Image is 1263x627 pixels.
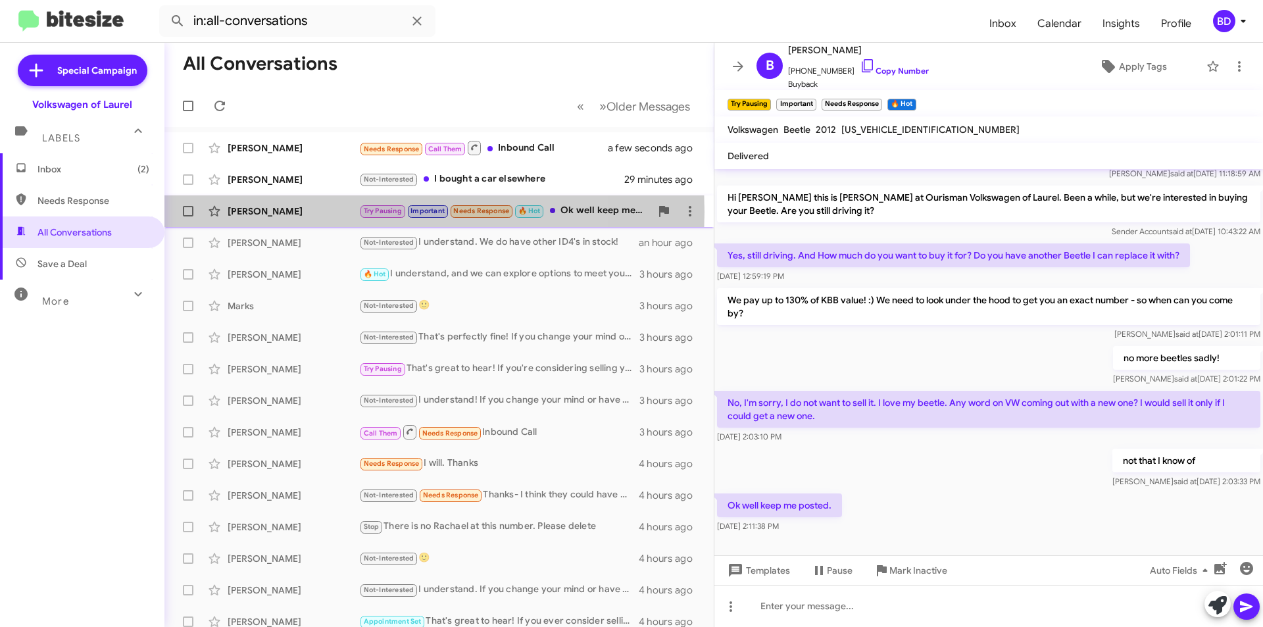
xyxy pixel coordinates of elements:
[863,559,958,582] button: Mark Inactive
[364,145,420,153] span: Needs Response
[364,301,414,310] span: Not-Interested
[364,554,414,563] span: Not-Interested
[788,42,929,58] span: [PERSON_NAME]
[1151,5,1202,43] span: Profile
[359,582,639,597] div: I understand. If you change your mind or have any questions about selling your vehicle in the fut...
[570,93,698,120] nav: Page navigation example
[1113,346,1260,370] p: no more beetles sadly!
[228,584,359,597] div: [PERSON_NAME]
[228,141,359,155] div: [PERSON_NAME]
[1150,559,1213,582] span: Auto Fields
[577,98,584,114] span: «
[1174,476,1197,486] span: said at
[1112,449,1260,472] p: not that I know of
[639,457,703,470] div: 4 hours ago
[639,236,703,249] div: an hour ago
[364,207,402,215] span: Try Pausing
[359,172,624,187] div: I bought a car elsewhere
[1213,10,1235,32] div: BD
[32,98,132,111] div: Volkswagen of Laurel
[359,361,639,376] div: That's great to hear! If you're considering selling your Tiguan, we’d love to discuss it further ...
[717,288,1260,325] p: We pay up to 130% of KBB value! :) We need to look under the hood to get you an exact number - so...
[1109,168,1260,178] span: [PERSON_NAME] [DATE] 11:18:59 AM
[1113,374,1260,384] span: [PERSON_NAME] [DATE] 2:01:22 PM
[364,617,422,626] span: Appointment Set
[42,132,80,144] span: Labels
[359,424,639,440] div: Inbound Call
[359,393,639,408] div: I understand! If you change your mind or have questions later, feel free to reach out. Have a gre...
[228,457,359,470] div: [PERSON_NAME]
[1119,55,1167,78] span: Apply Tags
[183,53,337,74] h1: All Conversations
[889,559,947,582] span: Mark Inactive
[228,173,359,186] div: [PERSON_NAME]
[428,145,462,153] span: Call Them
[728,99,771,111] small: Try Pausing
[364,429,398,438] span: Call Them
[228,331,359,344] div: [PERSON_NAME]
[228,426,359,439] div: [PERSON_NAME]
[624,173,703,186] div: 29 minutes ago
[717,391,1260,428] p: No, I'm sorry, I do not want to sell it. I love my beetle. Any word on VW coming out with a new o...
[364,459,420,468] span: Needs Response
[860,66,929,76] a: Copy Number
[717,521,779,531] span: [DATE] 2:11:38 PM
[822,99,882,111] small: Needs Response
[364,333,414,341] span: Not-Interested
[37,163,149,176] span: Inbox
[1174,374,1197,384] span: said at
[591,93,698,120] button: Next
[887,99,916,111] small: 🔥 Hot
[423,491,479,499] span: Needs Response
[359,203,651,218] div: Ok well keep me posted.
[639,331,703,344] div: 3 hours ago
[639,584,703,597] div: 4 hours ago
[1065,55,1200,78] button: Apply Tags
[137,163,149,176] span: (2)
[776,99,816,111] small: Important
[801,559,863,582] button: Pause
[624,141,703,155] div: a few seconds ago
[453,207,509,215] span: Needs Response
[569,93,592,120] button: Previous
[359,551,639,566] div: 🙂
[766,55,774,76] span: B
[717,271,784,281] span: [DATE] 12:59:19 PM
[1176,329,1199,339] span: said at
[228,363,359,376] div: [PERSON_NAME]
[228,489,359,502] div: [PERSON_NAME]
[364,586,414,594] span: Not-Interested
[228,394,359,407] div: [PERSON_NAME]
[717,493,842,517] p: Ok well keep me posted.
[639,299,703,313] div: 3 hours ago
[639,426,703,439] div: 3 hours ago
[1139,559,1224,582] button: Auto Fields
[364,175,414,184] span: Not-Interested
[1112,226,1260,236] span: Sender Account [DATE] 10:43:22 AM
[422,429,478,438] span: Needs Response
[639,394,703,407] div: 3 hours ago
[359,235,639,250] div: I understand. We do have other ID4's in stock!
[364,364,402,373] span: Try Pausing
[979,5,1027,43] a: Inbox
[359,488,639,503] div: Thanks- I think they could have been more efficient but the car is nice
[364,522,380,531] span: Stop
[228,299,359,313] div: Marks
[714,559,801,582] button: Templates
[159,5,435,37] input: Search
[1092,5,1151,43] a: Insights
[717,243,1190,267] p: Yes, still driving. And How much do you want to buy it for? Do you have another Beetle I can repl...
[359,456,639,471] div: I will. Thanks
[42,295,69,307] span: More
[518,207,541,215] span: 🔥 Hot
[639,363,703,376] div: 3 hours ago
[18,55,147,86] a: Special Campaign
[37,194,149,207] span: Needs Response
[783,124,810,136] span: Beetle
[728,150,769,162] span: Delivered
[228,205,359,218] div: [PERSON_NAME]
[1027,5,1092,43] a: Calendar
[788,58,929,78] span: [PHONE_NUMBER]
[1112,476,1260,486] span: [PERSON_NAME] [DATE] 2:03:33 PM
